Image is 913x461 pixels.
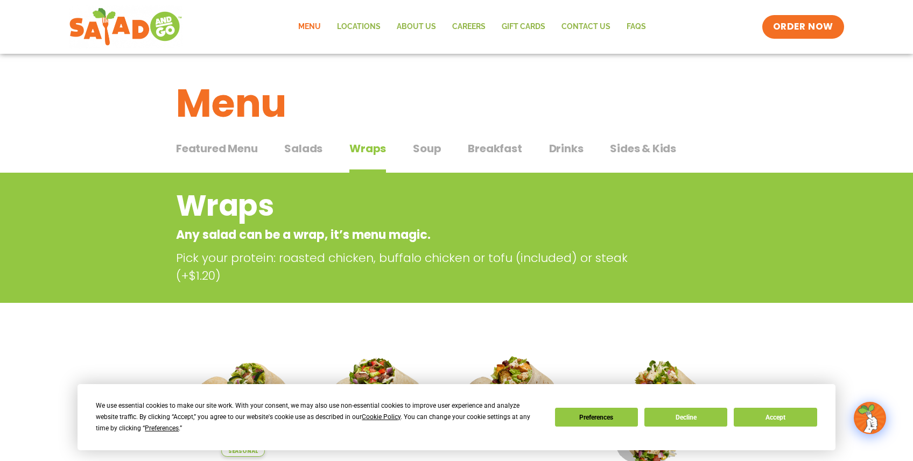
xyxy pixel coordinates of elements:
img: new-SAG-logo-768×292 [69,5,182,48]
span: Cookie Policy [362,413,401,421]
div: Tabbed content [176,137,737,173]
a: ORDER NOW [762,15,844,39]
span: ORDER NOW [773,20,833,33]
a: Careers [444,15,494,39]
a: About Us [389,15,444,39]
span: Drinks [549,140,584,157]
span: Featured Menu [176,140,257,157]
span: Seasonal [221,445,265,457]
img: Product photo for Roasted Autumn Wrap [452,339,569,457]
button: Preferences [555,408,638,427]
div: We use essential cookies to make our site work. With your consent, we may also use non-essential ... [96,400,542,434]
img: Product photo for Fajita Wrap [318,339,435,457]
img: Product photo for Tuscan Summer Wrap [184,339,301,457]
span: Breakfast [468,140,522,157]
a: Menu [290,15,329,39]
button: Accept [734,408,817,427]
a: FAQs [619,15,654,39]
span: Wraps [349,140,386,157]
span: Preferences [145,424,179,432]
div: Cookie Consent Prompt [78,384,835,450]
a: GIFT CARDS [494,15,553,39]
h2: Wraps [176,184,650,228]
a: Contact Us [553,15,619,39]
span: Soup [413,140,441,157]
h1: Menu [176,74,737,132]
span: Salads [284,140,322,157]
p: Any salad can be a wrap, it’s menu magic. [176,226,650,244]
nav: Menu [290,15,654,39]
button: Decline [644,408,727,427]
img: wpChatIcon [855,403,885,433]
p: Pick your protein: roasted chicken, buffalo chicken or tofu (included) or steak (+$1.20) [176,249,655,285]
span: Sides & Kids [610,140,676,157]
a: Locations [329,15,389,39]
